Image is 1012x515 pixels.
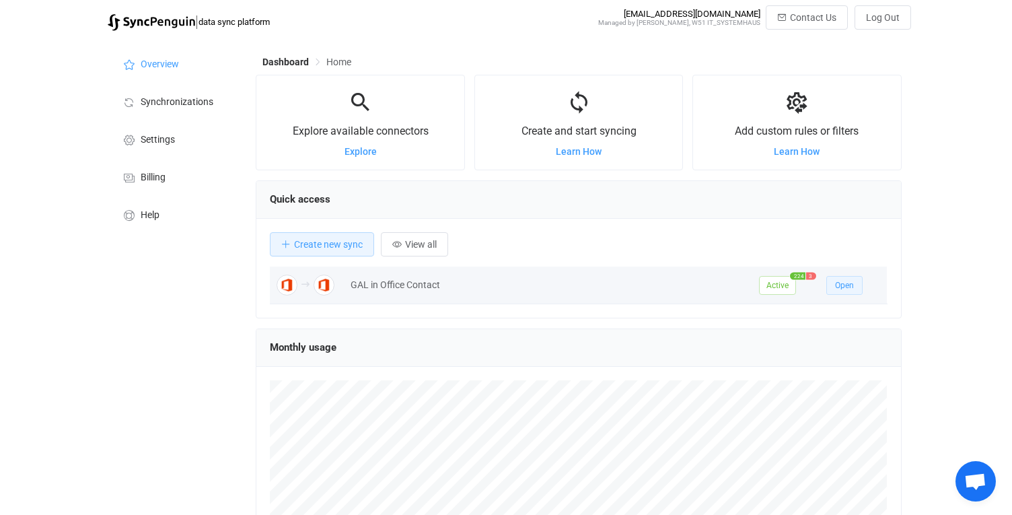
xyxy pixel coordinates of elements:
[598,19,760,26] div: Managed by [PERSON_NAME], W51 IT_SYSTEMHAUS
[866,12,900,23] span: Log Out
[314,275,334,296] img: Office 365 Contacts
[141,97,213,108] span: Synchronizations
[521,125,637,137] span: Create and start syncing
[790,272,805,279] span: 224
[277,275,297,296] img: Office 365 GAL Contacts
[345,146,377,157] a: Explore
[108,158,242,195] a: Billing
[108,195,242,233] a: Help
[774,146,820,157] a: Learn How
[826,279,863,290] a: Open
[835,281,854,290] span: Open
[270,341,336,353] span: Monthly usage
[759,276,796,295] span: Active
[108,120,242,158] a: Settings
[262,57,351,67] div: Breadcrumb
[405,239,437,250] span: View all
[855,5,911,30] button: Log Out
[198,17,270,27] span: data sync platform
[826,276,863,295] button: Open
[381,232,448,256] button: View all
[806,272,816,279] span: 3
[141,172,166,183] span: Billing
[108,82,242,120] a: Synchronizations
[766,5,848,30] button: Contact Us
[141,59,179,70] span: Overview
[735,125,859,137] span: Add custom rules or filters
[326,57,351,67] span: Home
[141,135,175,145] span: Settings
[598,9,760,19] div: [EMAIL_ADDRESS][DOMAIN_NAME]
[262,57,309,67] span: Dashboard
[270,232,374,256] button: Create new sync
[293,125,429,137] span: Explore available connectors
[270,193,330,205] span: Quick access
[344,277,752,293] div: GAL in Office Contact
[790,12,836,23] span: Contact Us
[108,44,242,82] a: Overview
[955,461,996,502] a: Open chat
[556,146,602,157] a: Learn How
[141,210,159,221] span: Help
[294,239,363,250] span: Create new sync
[108,14,195,31] img: syncpenguin.svg
[195,12,198,31] span: |
[108,12,270,31] a: |data sync platform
